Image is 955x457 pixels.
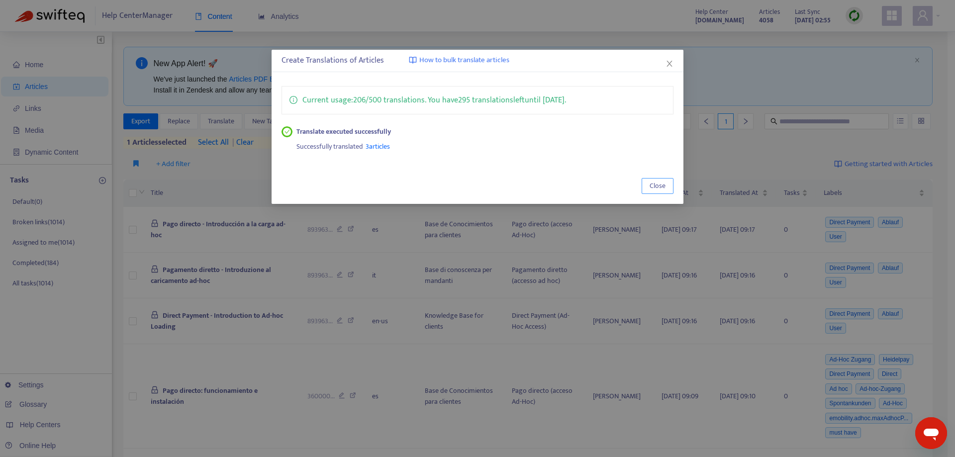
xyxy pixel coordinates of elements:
[642,178,673,194] button: Close
[409,55,509,66] a: How to bulk translate articles
[409,56,417,64] img: image-link
[296,126,391,137] strong: Translate executed successfully
[289,94,297,104] span: info-circle
[666,60,673,68] span: close
[302,94,566,106] p: Current usage: 206 / 500 translations . You have 295 translations left until [DATE] .
[296,137,673,152] div: Successfully translated
[650,181,666,191] span: Close
[282,55,673,67] div: Create Translations of Articles
[664,58,675,69] button: Close
[915,417,947,449] iframe: Schaltfläche zum Öffnen des Messaging-Fensters
[366,141,390,152] span: 3 articles
[419,55,509,66] span: How to bulk translate articles
[285,129,290,134] span: check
